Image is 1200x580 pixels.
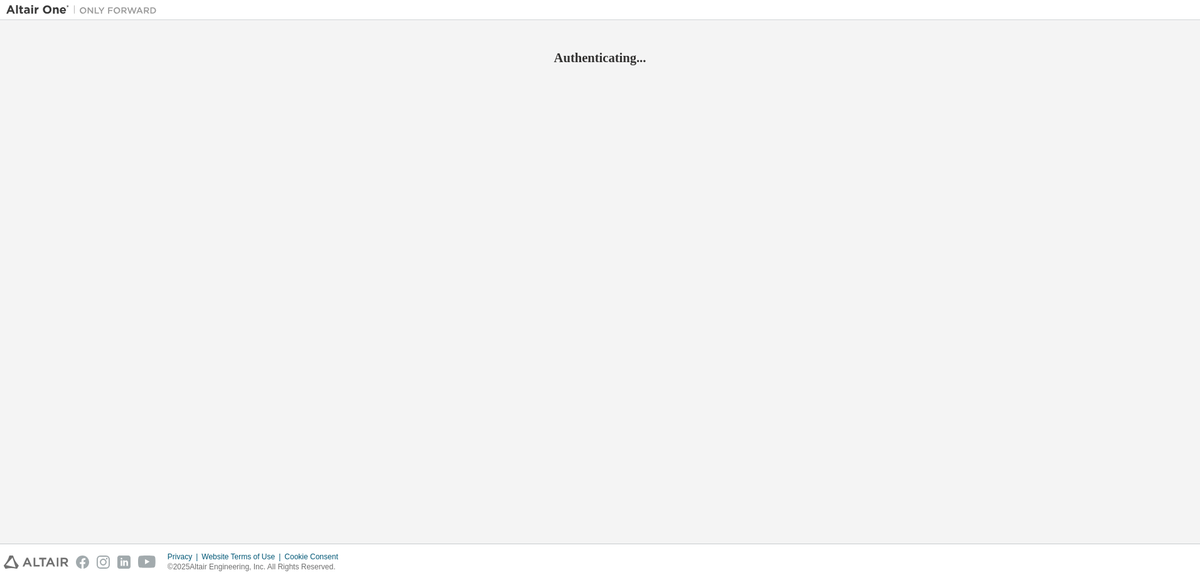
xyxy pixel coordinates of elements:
p: © 2025 Altair Engineering, Inc. All Rights Reserved. [168,562,346,572]
img: Altair One [6,4,163,16]
img: facebook.svg [76,556,89,569]
div: Cookie Consent [284,552,345,562]
img: altair_logo.svg [4,556,68,569]
img: linkedin.svg [117,556,131,569]
img: instagram.svg [97,556,110,569]
div: Privacy [168,552,201,562]
h2: Authenticating... [6,50,1194,66]
div: Website Terms of Use [201,552,284,562]
img: youtube.svg [138,556,156,569]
